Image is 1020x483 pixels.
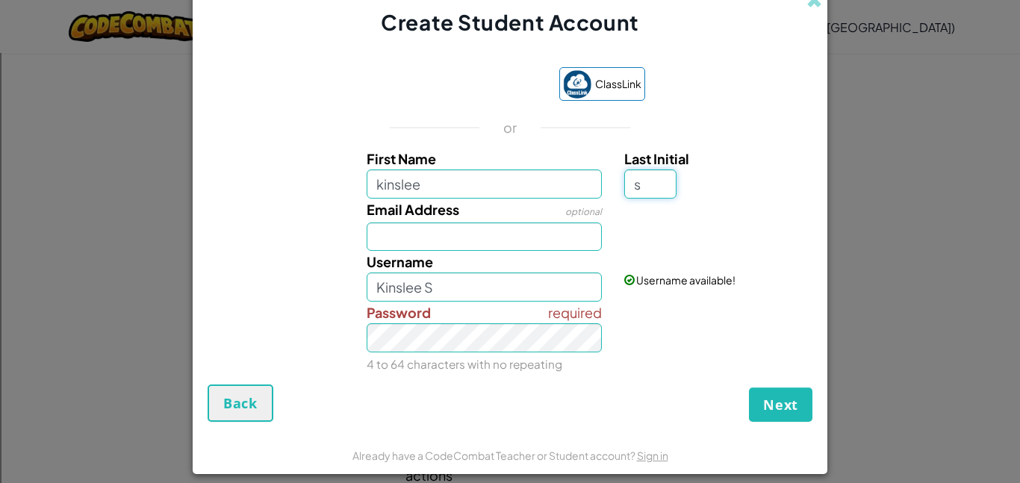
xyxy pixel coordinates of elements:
span: Password [367,304,431,321]
div: Options [6,89,1014,102]
img: classlink-logo-small.png [563,70,591,99]
span: Already have a CodeCombat Teacher or Student account? [352,449,637,462]
a: Sign in [637,449,668,462]
p: or [503,119,517,137]
iframe: Sign in with Google Button [368,69,552,102]
span: Next [763,396,798,414]
span: optional [565,206,602,217]
span: Email Address [367,201,459,218]
span: ClassLink [595,73,641,95]
span: Last Initial [624,150,689,167]
span: First Name [367,150,436,167]
span: Username available! [636,273,736,287]
div: Sort New > Old [6,49,1014,62]
span: Back [223,394,258,412]
div: Sign out [6,102,1014,116]
button: Back [208,384,273,422]
span: Username [367,253,433,270]
div: Delete [6,75,1014,89]
div: Sort A > Z [6,35,1014,49]
div: Move To ... [6,62,1014,75]
span: Create Student Account [381,9,638,35]
small: 4 to 64 characters with no repeating [367,357,562,371]
input: Search outlines [6,19,138,35]
button: Next [749,387,812,422]
span: required [548,302,602,323]
div: Home [6,6,312,19]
